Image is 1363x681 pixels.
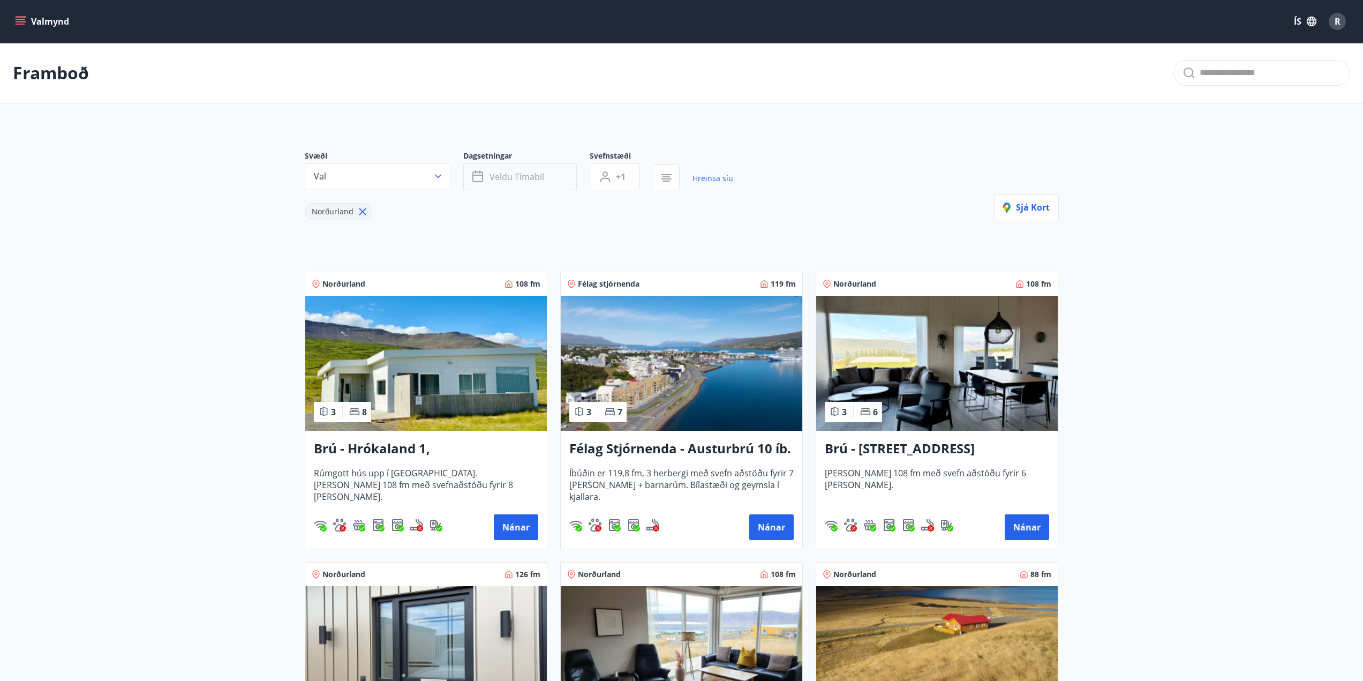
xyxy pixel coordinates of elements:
span: Svefnstæði [590,151,653,163]
span: Félag stjórnenda [578,279,639,289]
img: pxcaIm5dSOV3FS4whs1soiYWTwFQvksT25a9J10C.svg [844,519,857,532]
span: Val [314,170,326,182]
button: R [1324,9,1350,34]
img: pxcaIm5dSOV3FS4whs1soiYWTwFQvksT25a9J10C.svg [333,519,346,532]
div: Þurrkari [391,519,404,532]
span: R [1335,16,1341,27]
img: Dl16BY4EX9PAW649lg1C3oBuIaAsR6QVDQBO2cTm.svg [372,519,385,532]
div: Þurrkari [902,519,915,532]
img: HJRyFFsYp6qjeUYhR4dAD8CaCEsnIFYZ05miwXoh.svg [314,519,327,532]
img: QNIUl6Cv9L9rHgMXwuzGLuiJOj7RKqxk9mBFPqjq.svg [921,519,934,532]
img: Paella dish [305,296,547,431]
div: Hleðslustöð fyrir rafbíla [940,519,953,532]
div: Heitur pottur [352,519,365,532]
span: Norðurland [312,206,353,216]
img: hddCLTAnxqFUMr1fxmbGG8zWilo2syolR0f9UjPn.svg [902,519,915,532]
div: Þurrkari [627,519,640,532]
button: ÍS [1288,12,1322,31]
h3: Brú - Hrókaland 1, [GEOGRAPHIC_DATA] [314,439,538,459]
span: 108 fm [515,279,540,289]
img: HJRyFFsYp6qjeUYhR4dAD8CaCEsnIFYZ05miwXoh.svg [825,519,838,532]
span: Norðurland [833,279,876,289]
img: Paella dish [816,296,1058,431]
button: menu [13,12,73,31]
span: Norðurland [833,569,876,580]
span: 3 [842,406,847,418]
span: Sjá kort [1003,201,1050,213]
span: 6 [873,406,878,418]
span: Norðurland [322,569,365,580]
span: Svæði [305,151,463,163]
img: nH7E6Gw2rvWFb8XaSdRp44dhkQaj4PJkOoRYItBQ.svg [430,519,442,532]
div: Þráðlaust net [825,519,838,532]
img: QNIUl6Cv9L9rHgMXwuzGLuiJOj7RKqxk9mBFPqjq.svg [646,519,659,532]
img: pxcaIm5dSOV3FS4whs1soiYWTwFQvksT25a9J10C.svg [589,519,601,532]
span: Dagsetningar [463,151,590,163]
img: QNIUl6Cv9L9rHgMXwuzGLuiJOj7RKqxk9mBFPqjq.svg [410,519,423,532]
div: Reykingar / Vape [921,519,934,532]
div: Þráðlaust net [314,519,327,532]
img: h89QDIuHlAdpqTriuIvuEWkTH976fOgBEOOeu1mi.svg [863,519,876,532]
div: Þvottavél [608,519,621,532]
div: Norðurland [305,203,372,220]
div: Heitur pottur [863,519,876,532]
span: Norðurland [578,569,621,580]
img: hddCLTAnxqFUMr1fxmbGG8zWilo2syolR0f9UjPn.svg [627,519,640,532]
p: Framboð [13,61,89,85]
span: Rúmgott hús upp í [GEOGRAPHIC_DATA]. [PERSON_NAME] 108 fm með svefnaðstöðu fyrir 8 [PERSON_NAME]. [314,467,538,503]
div: Gæludýr [333,519,346,532]
h3: Félag Stjórnenda - Austurbrú 10 íb. 201 [569,439,794,459]
span: 3 [331,406,336,418]
span: 119 fm [771,279,796,289]
div: Reykingar / Vape [410,519,423,532]
div: Þvottavél [372,519,385,532]
span: 7 [618,406,622,418]
div: Gæludýr [844,519,857,532]
span: Veldu tímabil [490,171,544,183]
span: Norðurland [322,279,365,289]
h3: Brú - [STREET_ADDRESS] [825,439,1049,459]
button: Nánar [494,514,538,540]
img: nH7E6Gw2rvWFb8XaSdRp44dhkQaj4PJkOoRYItBQ.svg [940,519,953,532]
span: 8 [362,406,367,418]
span: +1 [616,171,626,183]
button: Nánar [749,514,794,540]
button: Nánar [1005,514,1049,540]
button: Veldu tímabil [463,163,577,190]
img: hddCLTAnxqFUMr1fxmbGG8zWilo2syolR0f9UjPn.svg [391,519,404,532]
button: +1 [590,163,640,190]
span: Íbúðin er 119,8 fm, 3 herbergi með svefn aðstöðu fyrir 7 [PERSON_NAME] + barnarúm. Bílastæði og g... [569,467,794,503]
img: HJRyFFsYp6qjeUYhR4dAD8CaCEsnIFYZ05miwXoh.svg [569,519,582,532]
div: Þráðlaust net [569,519,582,532]
img: Paella dish [561,296,802,431]
button: Sjá kort [994,194,1059,220]
div: Gæludýr [589,519,601,532]
span: 108 fm [771,569,796,580]
img: Dl16BY4EX9PAW649lg1C3oBuIaAsR6QVDQBO2cTm.svg [608,519,621,532]
button: Val [305,163,450,189]
img: h89QDIuHlAdpqTriuIvuEWkTH976fOgBEOOeu1mi.svg [352,519,365,532]
a: Hreinsa síu [692,167,733,190]
div: Hleðslustöð fyrir rafbíla [430,519,442,532]
span: 108 fm [1026,279,1051,289]
span: 88 fm [1030,569,1051,580]
span: [PERSON_NAME] 108 fm með svefn aðstöðu fyrir 6 [PERSON_NAME]. [825,467,1049,503]
span: 126 fm [515,569,540,580]
div: Reykingar / Vape [646,519,659,532]
span: 3 [586,406,591,418]
div: Þvottavél [883,519,895,532]
img: Dl16BY4EX9PAW649lg1C3oBuIaAsR6QVDQBO2cTm.svg [883,519,895,532]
